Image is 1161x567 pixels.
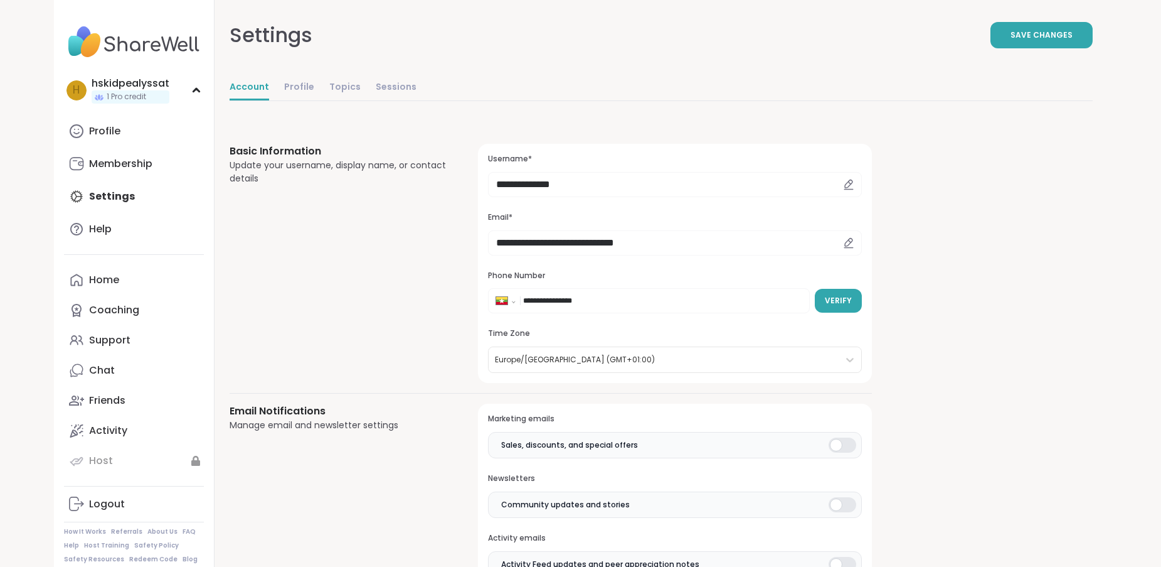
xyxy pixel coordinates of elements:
[64,214,204,244] a: Help
[73,82,80,99] span: h
[64,149,204,179] a: Membership
[64,325,204,355] a: Support
[89,124,120,138] div: Profile
[89,497,125,511] div: Logout
[64,555,124,564] a: Safety Resources
[815,289,862,313] button: Verify
[329,75,361,100] a: Topics
[488,212,861,223] h3: Email*
[501,440,638,451] span: Sales, discounts, and special offers
[230,159,448,185] div: Update your username, display name, or contact details
[64,416,204,446] a: Activity
[129,555,178,564] a: Redeem Code
[1010,30,1073,41] span: Save Changes
[89,424,127,438] div: Activity
[64,355,204,386] a: Chat
[230,75,269,100] a: Account
[134,541,179,550] a: Safety Policy
[488,154,861,165] h3: Username*
[488,328,861,339] h3: Time Zone
[64,265,204,295] a: Home
[89,222,112,236] div: Help
[376,75,416,100] a: Sessions
[64,20,204,64] img: ShareWell Nav Logo
[89,333,130,347] div: Support
[501,499,630,510] span: Community updates and stories
[488,271,861,281] h3: Phone Number
[64,295,204,325] a: Coaching
[64,489,204,519] a: Logout
[990,22,1093,48] button: Save Changes
[183,527,196,536] a: FAQ
[64,527,106,536] a: How It Works
[64,446,204,476] a: Host
[488,473,861,484] h3: Newsletters
[84,541,129,550] a: Host Training
[107,92,146,102] span: 1 Pro credit
[111,527,142,536] a: Referrals
[92,77,169,90] div: hskidpealyssat
[488,414,861,424] h3: Marketing emails
[284,75,314,100] a: Profile
[230,419,448,432] div: Manage email and newsletter settings
[64,116,204,146] a: Profile
[230,404,448,419] h3: Email Notifications
[89,273,119,287] div: Home
[147,527,178,536] a: About Us
[230,20,312,50] div: Settings
[488,533,861,544] h3: Activity emails
[825,295,852,306] span: Verify
[230,144,448,159] h3: Basic Information
[64,386,204,416] a: Friends
[89,364,115,377] div: Chat
[183,555,198,564] a: Blog
[89,303,139,317] div: Coaching
[64,541,79,550] a: Help
[89,394,125,408] div: Friends
[89,454,113,468] div: Host
[89,157,152,171] div: Membership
